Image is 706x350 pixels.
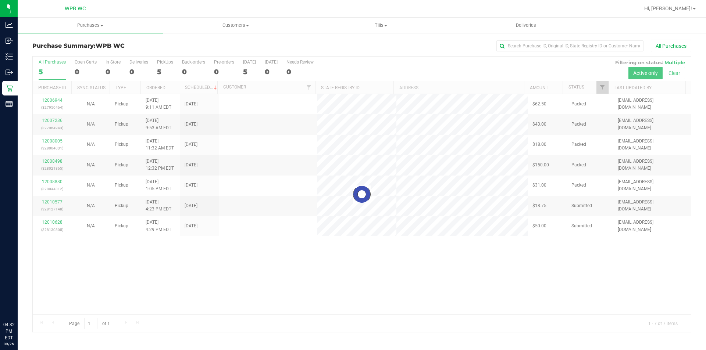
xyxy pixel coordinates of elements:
a: Deliveries [453,18,599,33]
inline-svg: Reports [6,100,13,108]
inline-svg: Retail [6,84,13,92]
button: All Purchases [651,40,691,52]
inline-svg: Inventory [6,53,13,60]
span: Hi, [PERSON_NAME]! [644,6,692,11]
p: 04:32 PM EDT [3,321,14,341]
input: Search Purchase ID, Original ID, State Registry ID or Customer Name... [496,40,643,51]
inline-svg: Outbound [6,69,13,76]
span: WPB WC [96,42,125,49]
span: Customers [163,22,308,29]
a: Tills [308,18,453,33]
span: Deliveries [506,22,546,29]
a: Customers [163,18,308,33]
span: Purchases [18,22,163,29]
span: Tills [309,22,453,29]
span: WPB WC [65,6,86,12]
inline-svg: Inbound [6,37,13,44]
a: Purchases [18,18,163,33]
p: 09/26 [3,341,14,347]
inline-svg: Analytics [6,21,13,29]
iframe: Resource center [7,291,29,313]
h3: Purchase Summary: [32,43,252,49]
